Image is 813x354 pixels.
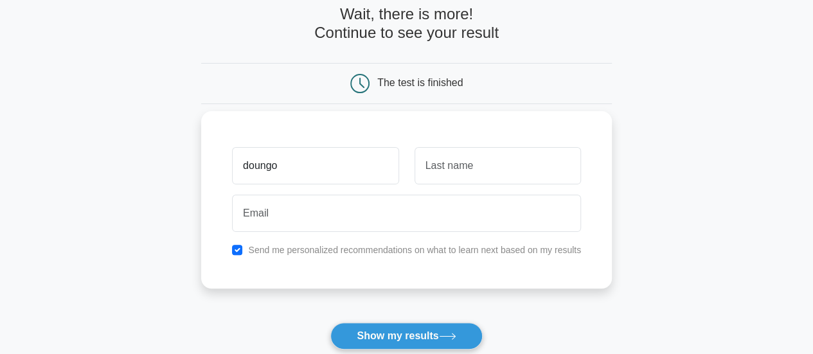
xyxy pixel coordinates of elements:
div: The test is finished [377,77,463,88]
input: First name [232,147,398,184]
h4: Wait, there is more! Continue to see your result [201,5,612,42]
label: Send me personalized recommendations on what to learn next based on my results [248,245,581,255]
input: Email [232,195,581,232]
button: Show my results [330,323,482,350]
input: Last name [415,147,581,184]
